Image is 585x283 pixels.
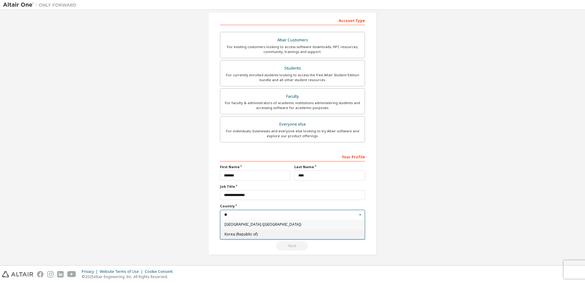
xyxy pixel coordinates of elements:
label: Last Name [294,164,365,169]
img: altair_logo.svg [2,271,33,277]
span: Korea (Republic of) [225,232,361,236]
img: youtube.svg [67,271,76,277]
span: [GEOGRAPHIC_DATA] ([GEOGRAPHIC_DATA]) [225,223,361,226]
img: facebook.svg [37,271,43,277]
img: instagram.svg [47,271,54,277]
div: For existing customers looking to access software downloads, HPC resources, community, trainings ... [224,44,361,54]
div: Students [224,64,361,73]
div: For individuals, businesses and everyone else looking to try Altair software and explore our prod... [224,129,361,138]
div: For currently enrolled students looking to access the free Altair Student Edition bundle and all ... [224,73,361,82]
label: First Name [220,164,291,169]
div: Website Terms of Use [100,269,145,274]
div: Everyone else [224,120,361,129]
div: Privacy [82,269,100,274]
label: Country [220,204,365,209]
p: © 2025 Altair Engineering, Inc. All Rights Reserved. [82,274,176,279]
div: Your Profile [220,152,365,161]
img: Altair One [3,2,80,8]
div: Cookie Consent [145,269,176,274]
div: Faculty [224,92,361,101]
img: linkedin.svg [57,271,64,277]
label: Job Title [220,184,365,189]
div: For faculty & administrators of academic institutions administering students and accessing softwa... [224,100,361,110]
div: Read and acccept EULA to continue [220,241,365,251]
div: Account Type [220,15,365,25]
div: Altair Customers [224,36,361,44]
